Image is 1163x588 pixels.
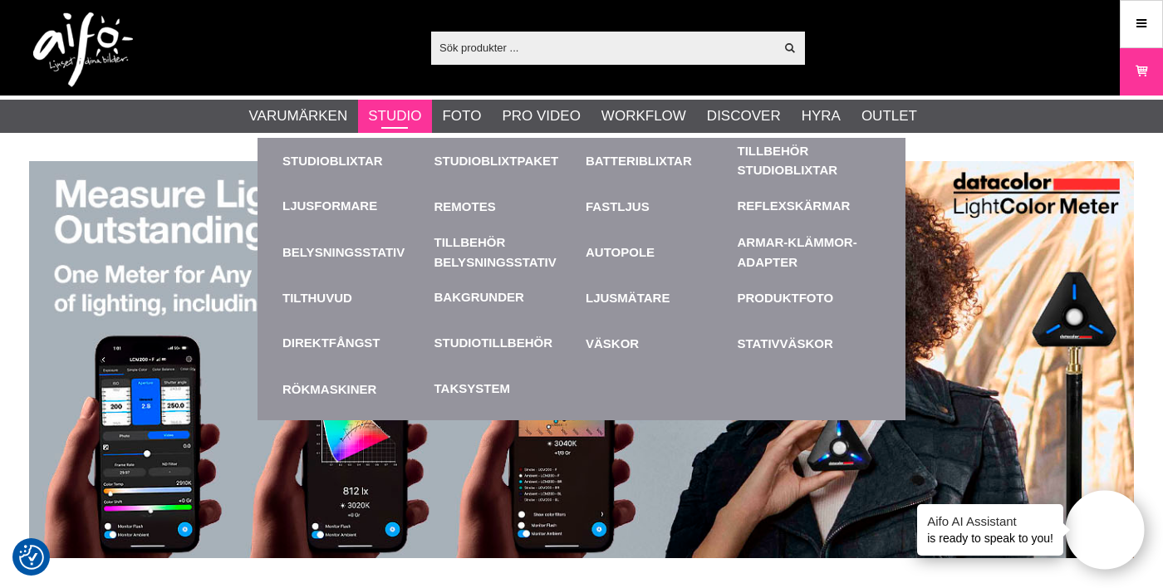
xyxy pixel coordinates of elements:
[434,229,578,275] a: Tillbehör Belysningsstativ
[861,105,917,127] a: Outlet
[586,321,729,366] a: Väskor
[434,334,553,353] a: Studiotillbehör
[282,366,426,412] a: Rökmaskiner
[434,184,578,229] a: Remotes
[434,380,510,399] a: Taksystem
[19,542,44,572] button: Samtyckesinställningar
[601,105,686,127] a: Workflow
[586,275,729,321] a: Ljusmätare
[29,161,1134,558] img: Annons:005 banner-datac-lcm200-1390x.jpg
[282,138,426,184] a: Studioblixtar
[282,197,377,216] a: Ljusformare
[502,105,580,127] a: Pro Video
[738,142,881,179] a: Tillbehör Studioblixtar
[586,138,729,184] a: Batteriblixtar
[442,105,481,127] a: Foto
[368,105,421,127] a: Studio
[19,545,44,570] img: Revisit consent button
[917,504,1063,556] div: is ready to speak to you!
[586,184,729,229] a: Fastljus
[738,321,881,366] a: Stativväskor
[738,229,881,275] a: Armar-Klämmor-Adapter
[249,105,348,127] a: Varumärken
[33,12,133,87] img: logo.png
[282,275,426,321] a: Tilthuvud
[586,229,729,275] a: Autopole
[738,275,881,321] a: Produktfoto
[802,105,841,127] a: Hyra
[431,35,774,60] input: Sök produkter ...
[738,197,851,216] a: Reflexskärmar
[282,334,380,353] a: Direktfångst
[434,288,524,307] a: Bakgrunder
[282,229,426,275] a: Belysningsstativ
[707,105,781,127] a: Discover
[927,512,1053,530] h4: Aifo AI Assistant
[434,138,578,184] a: Studioblixtpaket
